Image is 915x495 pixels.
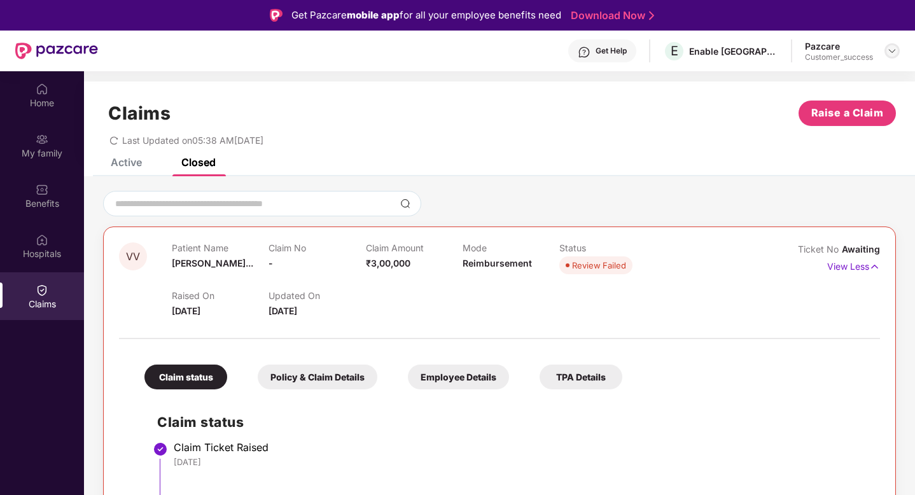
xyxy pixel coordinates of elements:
span: [PERSON_NAME]... [172,258,253,268]
span: [DATE] [269,305,297,316]
span: Ticket No [798,244,842,254]
div: Claim Ticket Raised [174,441,867,454]
p: Updated On [269,290,365,301]
img: svg+xml;base64,PHN2ZyBpZD0iQmVuZWZpdHMiIHhtbG5zPSJodHRwOi8vd3d3LnczLm9yZy8yMDAwL3N2ZyIgd2lkdGg9Ij... [36,183,48,196]
img: Stroke [649,9,654,22]
img: svg+xml;base64,PHN2ZyBpZD0iSG9tZSIgeG1sbnM9Imh0dHA6Ly93d3cudzMub3JnLzIwMDAvc3ZnIiB3aWR0aD0iMjAiIG... [36,83,48,95]
img: svg+xml;base64,PHN2ZyBpZD0iQ2xhaW0iIHhtbG5zPSJodHRwOi8vd3d3LnczLm9yZy8yMDAwL3N2ZyIgd2lkdGg9IjIwIi... [36,284,48,296]
p: Status [559,242,656,253]
div: Claim status [144,365,227,389]
div: Policy & Claim Details [258,365,377,389]
span: redo [109,135,118,146]
img: svg+xml;base64,PHN2ZyBpZD0iU2VhcmNoLTMyeDMyIiB4bWxucz0iaHR0cDovL3d3dy53My5vcmcvMjAwMC9zdmciIHdpZH... [400,199,410,209]
img: svg+xml;base64,PHN2ZyBpZD0iU3RlcC1Eb25lLTMyeDMyIiB4bWxucz0iaHR0cDovL3d3dy53My5vcmcvMjAwMC9zdmciIH... [153,442,168,457]
span: - [269,258,273,268]
a: Download Now [571,9,650,22]
h1: Claims [108,102,171,124]
span: VV [126,251,140,262]
strong: mobile app [347,9,400,21]
div: [DATE] [174,456,867,468]
span: [DATE] [172,305,200,316]
img: svg+xml;base64,PHN2ZyB3aWR0aD0iMjAiIGhlaWdodD0iMjAiIHZpZXdCb3g9IjAgMCAyMCAyMCIgZmlsbD0ibm9uZSIgeG... [36,133,48,146]
p: Claim No [269,242,365,253]
p: Raised On [172,290,269,301]
div: Get Help [596,46,627,56]
span: ₹3,00,000 [366,258,410,268]
img: svg+xml;base64,PHN2ZyBpZD0iSGVscC0zMngzMiIgeG1sbnM9Imh0dHA6Ly93d3cudzMub3JnLzIwMDAvc3ZnIiB3aWR0aD... [578,46,590,59]
span: Last Updated on 05:38 AM[DATE] [122,135,263,146]
p: View Less [827,256,880,274]
div: Pazcare [805,40,873,52]
span: Raise a Claim [811,105,884,121]
img: svg+xml;base64,PHN2ZyB4bWxucz0iaHR0cDovL3d3dy53My5vcmcvMjAwMC9zdmciIHdpZHRoPSIxNyIgaGVpZ2h0PSIxNy... [869,260,880,274]
div: Get Pazcare for all your employee benefits need [291,8,561,23]
img: New Pazcare Logo [15,43,98,59]
img: Logo [270,9,283,22]
img: svg+xml;base64,PHN2ZyBpZD0iSG9zcGl0YWxzIiB4bWxucz0iaHR0cDovL3d3dy53My5vcmcvMjAwMC9zdmciIHdpZHRoPS... [36,234,48,246]
div: TPA Details [540,365,622,389]
div: Review Failed [572,259,626,272]
div: Closed [181,156,216,169]
div: Active [111,156,142,169]
span: Reimbursement [463,258,532,268]
img: svg+xml;base64,PHN2ZyBpZD0iRHJvcGRvd24tMzJ4MzIiIHhtbG5zPSJodHRwOi8vd3d3LnczLm9yZy8yMDAwL3N2ZyIgd2... [887,46,897,56]
div: Customer_success [805,52,873,62]
p: Claim Amount [366,242,463,253]
span: Awaiting [842,244,880,254]
h2: Claim status [157,412,867,433]
button: Raise a Claim [799,101,896,126]
p: Mode [463,242,559,253]
div: Employee Details [408,365,509,389]
span: E [671,43,678,59]
div: Enable [GEOGRAPHIC_DATA] [689,45,778,57]
p: Patient Name [172,242,269,253]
